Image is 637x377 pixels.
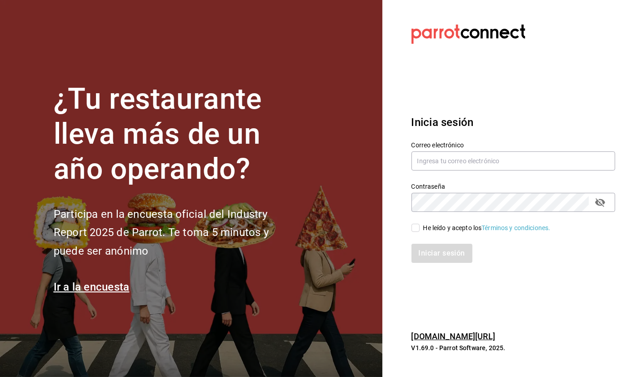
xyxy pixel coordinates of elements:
[54,205,299,261] h2: Participa en la encuesta oficial del Industry Report 2025 de Parrot. Te toma 5 minutos y puede se...
[54,281,130,293] a: Ir a la encuesta
[592,195,608,210] button: passwordField
[482,224,550,231] a: Términos y condiciones.
[411,332,495,341] a: [DOMAIN_NAME][URL]
[411,151,615,171] input: Ingresa tu correo electrónico
[423,223,551,233] div: He leído y acepto los
[411,114,615,131] h3: Inicia sesión
[54,82,299,186] h1: ¿Tu restaurante lleva más de un año operando?
[411,184,615,190] label: Contraseña
[411,343,615,352] p: V1.69.0 - Parrot Software, 2025.
[411,142,615,149] label: Correo electrónico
